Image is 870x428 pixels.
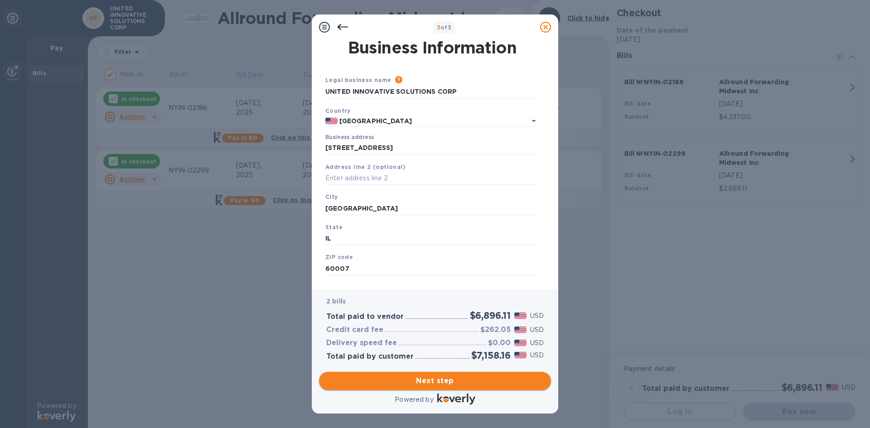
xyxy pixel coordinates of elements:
input: Enter address [325,141,539,155]
input: Enter state [325,232,539,245]
b: City [325,193,338,200]
input: Select country [338,115,514,127]
img: Logo [437,394,475,404]
img: USD [514,313,527,319]
h3: $262.05 [480,326,511,334]
h2: $7,158.16 [471,350,511,361]
input: Enter ZIP code [325,262,539,275]
input: Enter address line 2 [325,172,539,185]
p: USD [530,351,544,360]
span: Next step [326,375,544,386]
input: Enter legal business name [325,85,539,99]
button: Next step [319,372,551,390]
img: USD [514,327,527,333]
img: USD [514,340,527,346]
b: ZIP code [325,254,353,260]
h3: Delivery speed fee [326,339,397,347]
span: 3 [437,24,440,31]
b: Address line 2 (optional) [325,164,406,170]
b: 2 bills [326,298,346,305]
h3: Total paid to vendor [326,313,404,321]
h1: Business Information [324,38,541,57]
img: USD [514,352,527,358]
button: Open [527,115,540,127]
b: Legal business name [325,77,391,83]
h3: Total paid by customer [326,352,414,361]
h3: $0.00 [488,339,511,347]
h3: Credit card fee [326,326,383,334]
p: USD [530,338,544,348]
p: Powered by [395,395,433,404]
img: US [325,118,338,124]
p: USD [530,325,544,335]
label: Business address [325,135,374,140]
input: Enter city [325,202,539,215]
b: Country [325,107,351,114]
b: of 3 [437,24,452,31]
b: State [325,224,343,231]
p: USD [530,311,544,321]
h2: $6,896.11 [470,310,511,321]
